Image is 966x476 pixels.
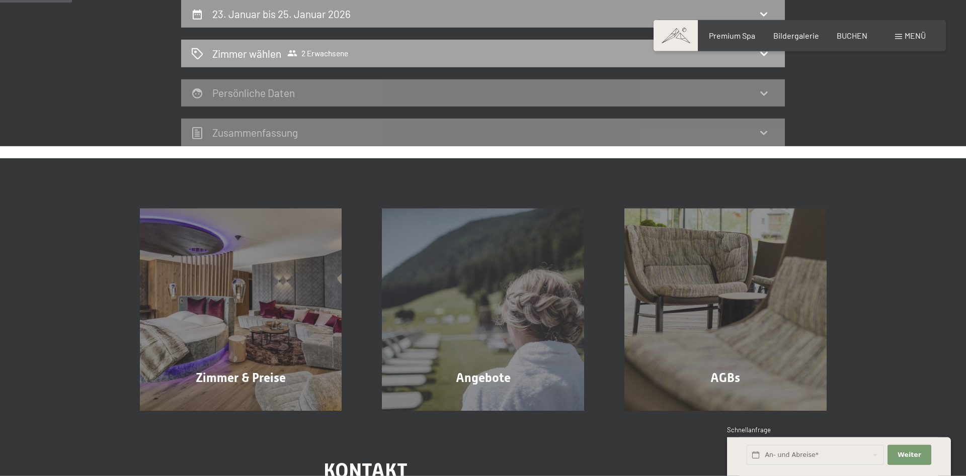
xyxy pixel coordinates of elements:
[196,370,286,385] span: Zimmer & Preise
[604,209,847,411] a: Buchung AGBs
[710,370,740,385] span: AGBs
[456,370,511,385] span: Angebote
[837,31,867,40] a: BUCHEN
[362,209,604,411] a: Buchung Angebote
[905,31,926,40] span: Menü
[898,450,921,459] span: Weiter
[120,209,362,411] a: Buchung Zimmer & Preise
[709,31,755,40] a: Premium Spa
[212,126,298,139] h2: Zusammen­fassung
[727,426,771,434] span: Schnellanfrage
[888,445,931,465] button: Weiter
[773,31,819,40] a: Bildergalerie
[212,86,295,99] h2: Persönliche Daten
[287,48,348,58] span: 2 Erwachsene
[212,8,351,20] h2: 23. Januar bis 25. Januar 2026
[212,46,281,61] h2: Zimmer wählen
